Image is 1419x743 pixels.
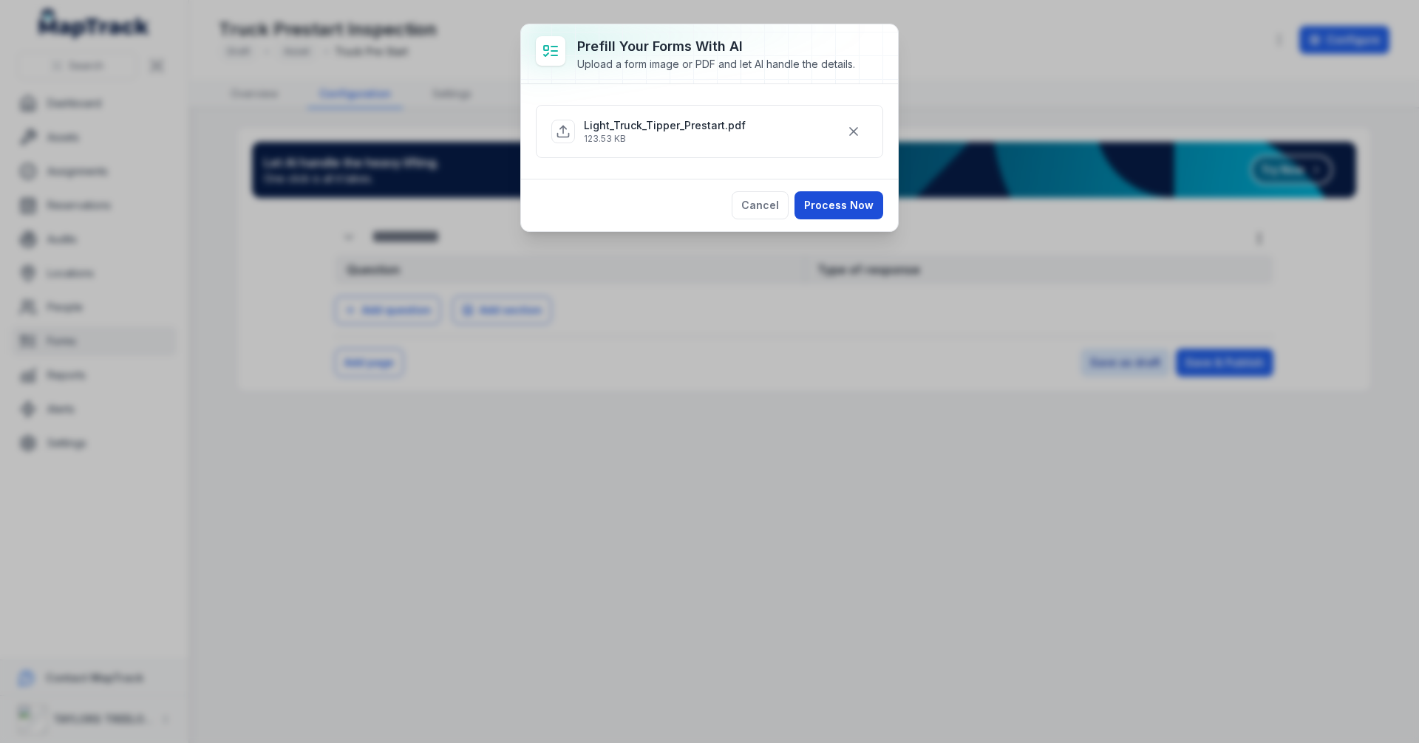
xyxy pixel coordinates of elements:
[577,57,855,72] div: Upload a form image or PDF and let AI handle the details.
[577,36,855,57] h3: Prefill Your Forms with AI
[584,133,746,145] p: 123.53 KB
[732,191,789,219] button: Cancel
[584,118,746,133] p: Light_Truck_Tipper_Prestart.pdf
[794,191,883,219] button: Process Now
